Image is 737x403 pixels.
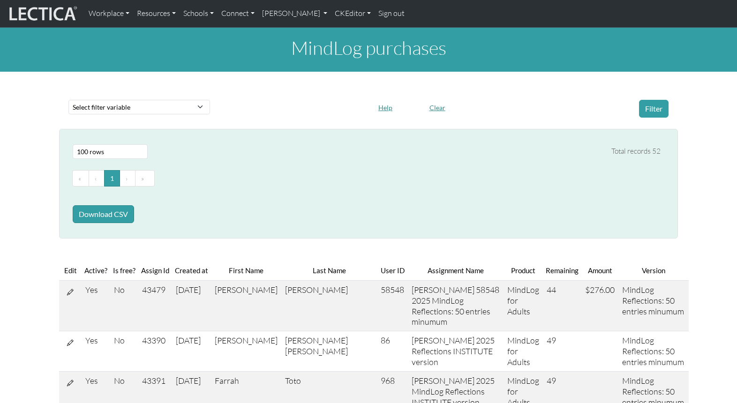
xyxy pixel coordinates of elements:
[425,100,450,115] button: Clear
[110,261,138,280] th: Is free?
[281,331,377,372] td: [PERSON_NAME] [PERSON_NAME]
[408,280,504,331] td: [PERSON_NAME] 58548 2025 MindLog Reflections: 50 entries minumum
[581,261,618,280] th: Amount
[85,375,106,386] div: Yes
[7,5,77,22] img: lecticalive
[104,170,120,187] button: Go to page 1
[211,261,281,280] th: First Name
[133,4,180,23] a: Resources
[281,280,377,331] td: [PERSON_NAME]
[114,284,135,295] div: No
[504,331,543,372] td: MindLog for Adults
[138,331,172,372] td: 43390
[504,261,543,280] th: Product
[211,331,281,372] td: [PERSON_NAME]
[85,4,133,23] a: Workplace
[73,205,134,223] button: Download CSV
[375,4,408,23] a: Sign out
[547,335,556,345] span: 49
[138,280,172,331] td: 43479
[639,100,669,118] button: Filter
[618,261,689,280] th: Version
[258,4,331,23] a: [PERSON_NAME]
[408,261,504,280] th: Assignment Name
[59,261,82,280] th: Edit
[618,280,689,331] td: MindLog Reflections: 50 entries minumum
[172,261,211,280] th: Created at
[114,375,135,386] div: No
[618,331,689,372] td: MindLog Reflections: 50 entries minumum
[85,335,106,346] div: Yes
[138,261,172,280] th: Assign Id
[377,261,408,280] th: User ID
[374,100,397,115] button: Help
[547,284,556,295] span: 44
[180,4,218,23] a: Schools
[73,170,661,187] ul: Pagination
[211,280,281,331] td: [PERSON_NAME]
[82,261,110,280] th: Active?
[543,261,581,280] th: Remaining
[547,375,556,386] span: 49
[377,331,408,372] td: 86
[611,146,661,157] div: Total records 52
[281,261,377,280] th: Last Name
[172,331,211,372] td: [DATE]
[504,280,543,331] td: MindLog for Adults
[377,280,408,331] td: 58548
[408,331,504,372] td: [PERSON_NAME] 2025 Reflections INSTITUTE version
[585,284,615,295] span: $276.00
[85,284,106,295] div: Yes
[114,335,135,346] div: No
[374,102,397,112] a: Help
[218,4,258,23] a: Connect
[172,280,211,331] td: [DATE]
[331,4,375,23] a: CKEditor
